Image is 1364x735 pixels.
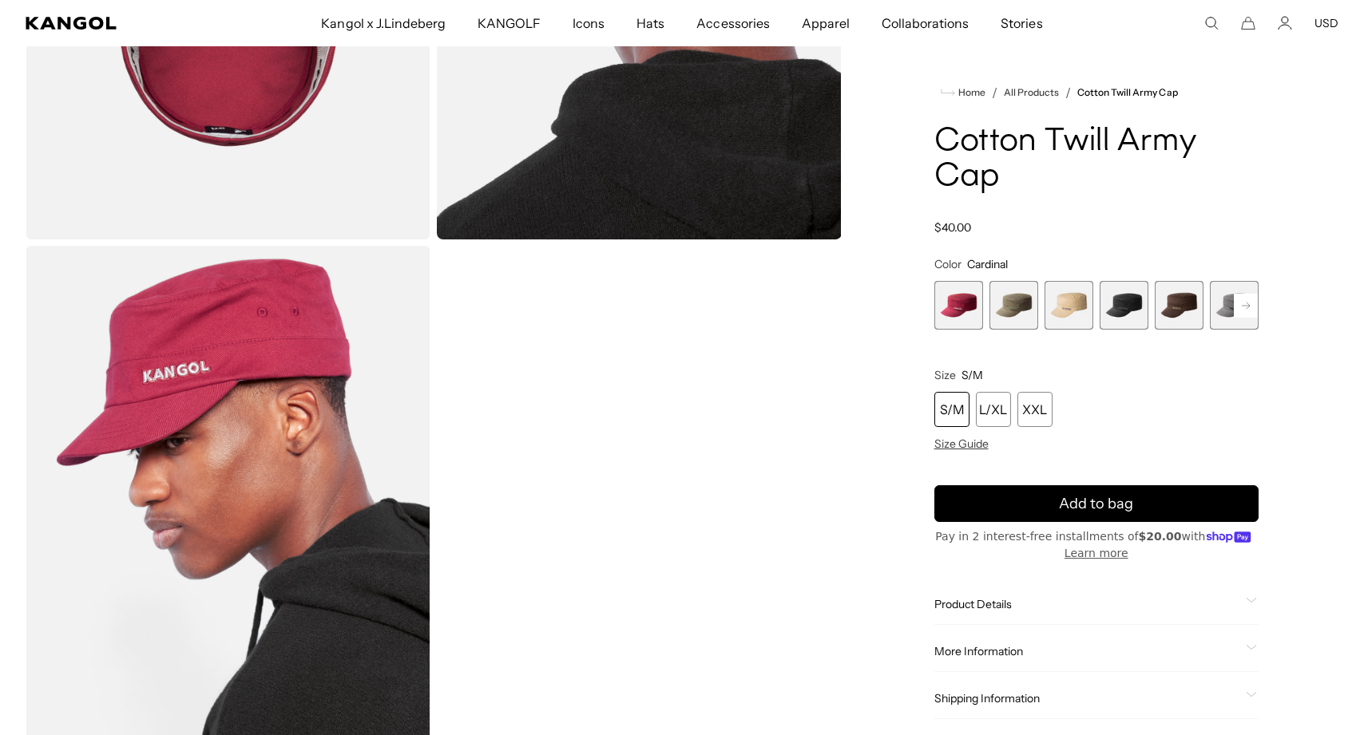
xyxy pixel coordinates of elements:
[934,83,1259,102] nav: breadcrumbs
[934,597,1240,611] span: Product Details
[934,392,969,427] div: S/M
[934,281,983,330] div: 1 of 9
[26,17,212,30] a: Kangol
[1017,392,1053,427] div: XXL
[976,392,1011,427] div: L/XL
[934,368,956,382] span: Size
[1210,281,1259,330] label: Grey
[1059,493,1133,515] span: Add to bag
[1155,281,1203,330] label: Brown
[1100,281,1148,330] label: Black
[1241,16,1255,30] button: Cart
[989,281,1038,330] div: 2 of 9
[934,644,1240,658] span: More Information
[1204,16,1219,30] summary: Search here
[989,281,1038,330] label: Green
[934,220,971,235] span: $40.00
[1210,281,1259,330] div: 6 of 9
[934,437,989,451] span: Size Guide
[962,368,983,382] span: S/M
[934,691,1240,705] span: Shipping Information
[1100,281,1148,330] div: 4 of 9
[1045,281,1093,330] label: Beige
[941,85,985,100] a: Home
[1059,83,1071,102] li: /
[1278,16,1292,30] a: Account
[934,281,983,330] label: Cardinal
[1155,281,1203,330] div: 5 of 9
[1004,87,1059,98] a: All Products
[934,257,962,271] span: Color
[1045,281,1093,330] div: 3 of 9
[1077,87,1178,98] a: Cotton Twill Army Cap
[967,257,1008,271] span: Cardinal
[955,87,985,98] span: Home
[1314,16,1338,30] button: USD
[985,83,997,102] li: /
[934,485,1259,522] button: Add to bag
[934,124,1259,195] h1: Cotton Twill Army Cap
